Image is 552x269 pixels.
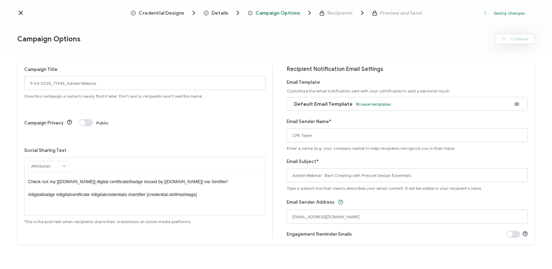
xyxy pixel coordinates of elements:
[287,159,319,164] label: Email Subject*
[287,168,528,182] input: Subject
[287,210,528,223] input: verified@certificate.carahsoft.com
[494,10,528,16] p: Saving changes...
[287,231,352,237] label: Engagement Reminder Emails
[24,219,191,224] span: This is the post text when recipients share their credentials on social media platforms.
[212,10,228,16] span: Details
[17,35,80,43] span: Campaign Options
[204,9,241,16] span: Details
[24,120,63,125] label: Campaign Privacy
[24,148,67,153] label: Social Sharing Text
[96,120,109,125] span: Public
[287,88,450,93] span: Customize the email notification sent with your certificates to add a personal touch.
[248,9,313,16] span: Campaign Options
[319,9,366,16] span: Recipients
[24,93,203,99] span: Give this campaign a name to easily find it later. Don't worry, recipients won't see this name.
[294,101,353,107] span: Default Email Template
[287,128,528,142] input: Name
[287,146,456,151] span: Enter a name (e.g. your company name) to help recipients recognize you in their inbox.
[24,76,266,90] input: Campaign Options
[28,161,69,171] input: Attributes
[380,10,422,16] span: Preview and Send
[517,236,552,269] iframe: Chat Widget
[287,186,482,191] span: Type a subject line that clearly describes your email content. It will be visible in your recipie...
[256,10,300,16] span: Campaign Options
[287,199,335,205] label: Email Sender Address
[372,10,422,16] span: Preview and Send
[327,10,353,16] span: Recipients
[131,9,422,16] div: Breadcrumb
[131,9,197,16] span: Credential Designs
[28,179,262,198] p: Check out my [[DOMAIN_NAME]] digital certificate/badge issued by [[DOMAIN_NAME]] via Sertifier! #...
[356,101,391,107] span: Browse templates
[139,10,184,16] span: Credential Designs
[287,119,331,124] label: Email Sender Name*
[287,80,320,85] label: Email Template
[287,66,383,73] span: Recipient Notification Email Settings
[24,67,58,72] label: Campaign Title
